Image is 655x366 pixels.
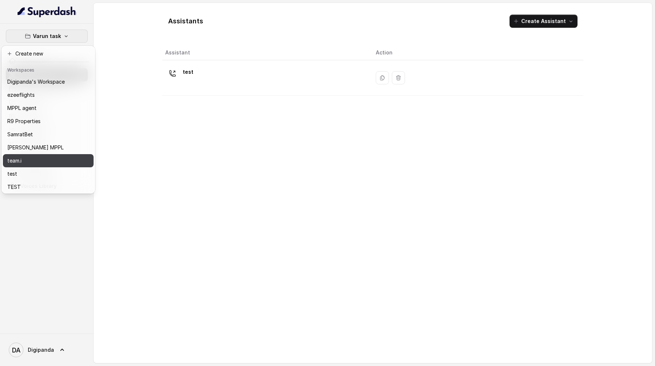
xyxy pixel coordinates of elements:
[7,143,64,152] p: [PERSON_NAME] MPPL
[7,130,33,139] p: SamratBet
[6,30,88,43] button: Varun task
[33,32,61,41] p: Varun task
[7,91,35,99] p: ezeeflights
[7,104,37,113] p: MPPL agent
[1,46,95,194] div: Varun task
[3,64,94,75] header: Workspaces
[7,77,65,86] p: Digipanda's Workspace
[7,117,41,126] p: R9 Properties
[7,169,17,178] p: test
[7,156,22,165] p: team.i
[3,47,94,60] button: Create new
[7,183,21,191] p: TEST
